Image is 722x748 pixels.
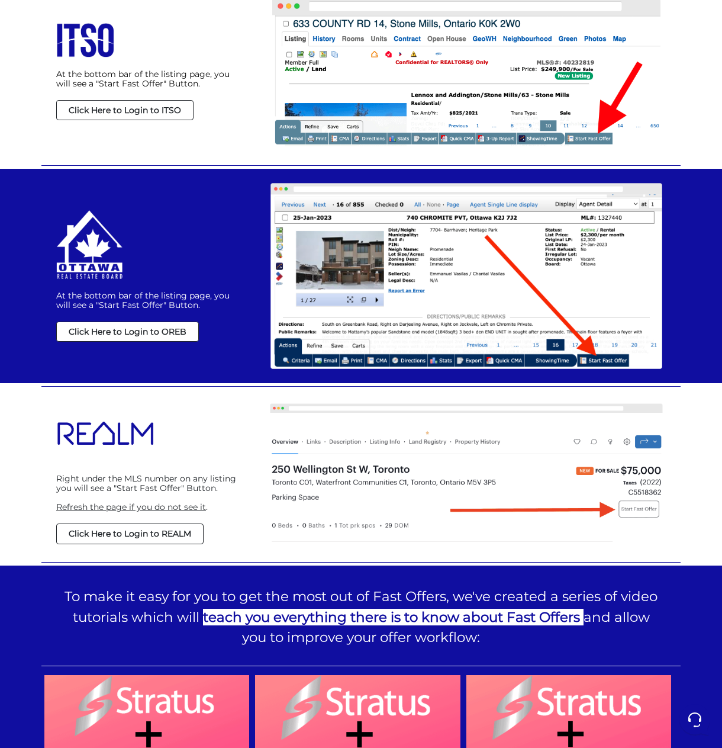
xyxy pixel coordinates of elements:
p: Home [36,397,56,407]
img: REALM Fast Offers Button [268,402,665,547]
strong: Click Here to Login to ITSO [69,105,181,115]
span: Find an Answer [19,166,80,175]
img: dark [38,85,62,109]
a: See all [191,66,218,76]
p: Messages [102,397,136,407]
a: Click Here to Login to OREB [56,322,199,342]
img: OREB Login [56,210,125,279]
button: Home [9,380,82,407]
button: Help [154,380,227,407]
span: At the bottom bar of the listing page, you will see a "Start Fast Offer" Button. [56,69,230,89]
span: Refresh the page if you do not see it [56,502,206,512]
a: Click Here to Login to ITSO [56,100,194,120]
strong: Click Here to Login to REALM [69,528,191,539]
strong: Click Here to Login to OREB [69,326,186,337]
span: To make it easy for you to get the most out of Fast Offers, we've created a series of video tutor... [65,588,657,646]
a: Open Help Center [147,166,218,175]
span: teach you everything there is to know about Fast Offers [203,609,580,625]
button: Messages [82,380,155,407]
span: Start a Conversation [85,126,166,135]
img: ITSO Login [56,23,115,57]
p: At the bottom bar of the listing page, you will see a "Start Fast Offer" Button. [56,291,237,310]
input: Search for an Article... [27,191,194,203]
p: Help [183,397,199,407]
h2: Hello [PERSON_NAME] 👋 [9,9,199,47]
img: OREB Fast Offers Button [268,181,665,371]
span: Your Conversations [19,66,96,76]
a: Click Here to Login to REALM [56,524,204,544]
button: Start a Conversation [19,118,218,142]
img: dark [19,85,43,109]
img: REALM Login [56,405,154,462]
iframe: Customerly Messenger Launcher [677,702,713,737]
span: Right under the MLS number on any listing you will see a "Start Fast Offer" Button. [56,473,236,493]
span: . [206,502,208,512]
